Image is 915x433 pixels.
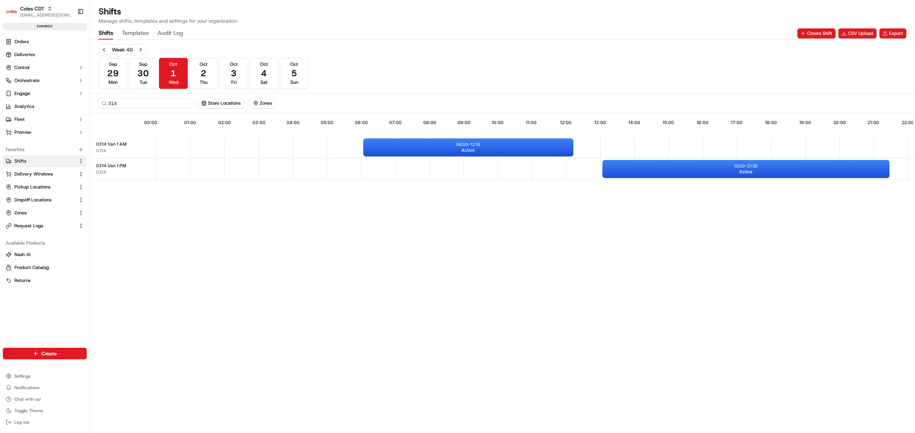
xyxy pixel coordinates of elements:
[99,6,237,17] h1: Shifts
[159,58,188,89] button: Oct1Wed
[230,61,238,68] span: Oct
[250,98,275,109] button: Zones
[14,373,31,379] span: Settings
[14,51,35,58] span: Deliveries
[14,385,40,391] span: Notifications
[838,28,877,38] button: CSV Upload
[99,17,237,24] p: Manage shifts, templates and settings for your organization
[3,220,87,232] button: Request Logs
[594,120,606,126] span: 13:00
[14,210,27,216] span: Zones
[799,120,811,126] span: 19:00
[261,68,267,79] span: 4
[107,68,119,79] span: 29
[902,120,914,126] span: 22:00
[6,171,75,177] a: Delivery Windows
[129,58,158,89] button: Sep30Tue
[14,77,40,84] span: Orchestrate
[169,79,178,86] span: Wed
[14,277,31,284] span: Returns
[99,58,127,89] button: Sep29Mon
[201,68,206,79] span: 2
[96,141,127,147] span: 0314 Van 1 AM
[560,120,572,126] span: 12:00
[423,120,436,126] span: 08:00
[109,61,117,68] span: Sep
[3,249,87,260] button: Nash AI
[14,158,26,164] span: Shifts
[291,68,297,79] span: 5
[122,27,149,40] button: Templates
[3,371,87,381] button: Settings
[6,197,75,203] a: Dropoff Locations
[3,417,87,427] button: Log out
[3,101,87,112] a: Analytics
[3,181,87,193] button: Pickup Locations
[731,120,742,126] span: 17:00
[734,163,758,169] p: 13:00 - 21:30
[137,68,149,79] span: 30
[3,114,87,125] button: Fleet
[3,155,87,167] button: Shifts
[14,103,34,110] span: Analytics
[14,251,31,258] span: Nash AI
[41,350,57,357] span: Create
[280,58,309,89] button: Oct5Sun
[3,348,87,359] button: Create
[198,98,244,109] button: Store Locations
[14,38,29,45] span: Orders
[14,419,29,425] span: Log out
[868,120,879,126] span: 21:00
[3,194,87,206] button: Dropoff Locations
[797,28,836,38] button: Create Shift
[6,6,17,17] img: Coles CDT
[697,120,709,126] span: 16:00
[3,88,87,99] button: Engage
[14,116,25,123] span: Fleet
[219,58,248,89] button: Oct3Fri
[14,408,43,414] span: Toggle Theme
[321,120,333,126] span: 05:00
[250,58,278,89] button: Oct4Sat
[218,120,231,126] span: 02:00
[20,5,44,12] button: Coles CDT
[199,98,243,108] button: Store Locations
[260,61,268,68] span: Oct
[6,264,84,271] a: Product Catalog
[14,264,49,271] span: Product Catalog
[144,120,157,126] span: 00:00
[139,61,147,68] span: Sep
[3,394,87,404] button: Chat with us!
[765,120,777,126] span: 18:00
[457,120,470,126] span: 09:00
[628,120,640,126] span: 14:00
[3,275,87,286] button: Returns
[260,79,268,86] span: Sat
[492,120,504,126] span: 10:00
[189,58,218,89] button: Oct2Thu
[158,27,183,40] button: Audit Log
[252,120,265,126] span: 03:00
[20,12,72,18] span: [EMAIL_ADDRESS][DOMAIN_NAME]
[3,23,87,30] div: sandbox
[739,169,752,175] span: Active
[833,120,846,126] span: 20:00
[290,79,298,86] span: Sun
[879,28,906,38] button: Export
[14,171,53,177] span: Delivery Windows
[96,148,106,154] button: 0314
[200,79,208,86] span: Thu
[231,68,237,79] span: 3
[3,262,87,273] button: Product Catalog
[14,197,51,203] span: Dropoff Locations
[526,120,537,126] span: 11:00
[3,237,87,249] div: Available Products
[3,406,87,416] button: Toggle Theme
[14,64,29,71] span: Control
[184,120,196,126] span: 01:00
[461,147,475,153] span: Active
[3,168,87,180] button: Delivery Windows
